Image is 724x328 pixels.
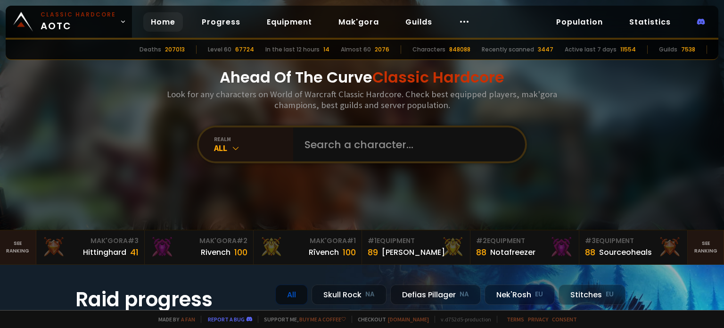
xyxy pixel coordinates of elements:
[449,45,470,54] div: 848088
[235,45,254,54] div: 67724
[341,45,371,54] div: Almost 60
[460,290,469,299] small: NA
[258,316,346,323] span: Support me,
[362,230,470,264] a: #1Equipment89[PERSON_NAME]
[565,45,617,54] div: Active last 7 days
[538,45,553,54] div: 3447
[143,12,183,32] a: Home
[388,316,429,323] a: [DOMAIN_NAME]
[234,246,247,259] div: 100
[312,285,387,305] div: Skull Rock
[194,12,248,32] a: Progress
[559,285,625,305] div: Stitches
[83,246,126,258] div: Hittinghard
[535,290,543,299] small: EU
[181,316,195,323] a: a fan
[579,230,688,264] a: #3Equipment88Sourceoheals
[620,45,636,54] div: 11554
[343,246,356,259] div: 100
[347,236,356,245] span: # 1
[585,236,682,246] div: Equipment
[309,246,339,258] div: Rîvench
[220,66,504,89] h1: Ahead Of The Curve
[622,12,678,32] a: Statistics
[476,236,573,246] div: Equipment
[259,12,320,32] a: Equipment
[372,67,504,88] span: Classic Hardcore
[201,246,230,258] div: Rivench
[128,236,139,245] span: # 3
[599,246,652,258] div: Sourceoheals
[299,127,514,161] input: Search a character...
[214,135,293,143] div: realm
[323,45,329,54] div: 14
[165,45,185,54] div: 207013
[275,285,308,305] div: All
[688,230,724,264] a: Seeranking
[41,10,116,33] span: AOTC
[130,246,139,259] div: 41
[490,246,535,258] div: Notafreezer
[365,290,375,299] small: NA
[150,236,247,246] div: Mak'Gora
[265,45,320,54] div: In the last 12 hours
[208,316,245,323] a: Report a bug
[528,316,548,323] a: Privacy
[476,246,486,259] div: 88
[6,6,132,38] a: Classic HardcoreAOTC
[368,236,464,246] div: Equipment
[482,45,534,54] div: Recently scanned
[398,12,440,32] a: Guilds
[412,45,445,54] div: Characters
[208,45,231,54] div: Level 60
[585,236,596,245] span: # 3
[368,236,377,245] span: # 1
[659,45,677,54] div: Guilds
[214,143,293,153] div: All
[368,246,378,259] div: 89
[552,316,577,323] a: Consent
[681,45,695,54] div: 7538
[145,230,253,264] a: Mak'Gora#2Rivench100
[382,246,445,258] div: [PERSON_NAME]
[485,285,555,305] div: Nek'Rosh
[254,230,362,264] a: Mak'Gora#1Rîvench100
[476,236,487,245] span: # 2
[606,290,614,299] small: EU
[549,12,610,32] a: Population
[75,285,264,314] h1: Raid progress
[507,316,524,323] a: Terms
[470,230,579,264] a: #2Equipment88Notafreezer
[153,316,195,323] span: Made by
[585,246,595,259] div: 88
[163,89,561,110] h3: Look for any characters on World of Warcraft Classic Hardcore. Check best equipped players, mak'g...
[237,236,247,245] span: # 2
[140,45,161,54] div: Deaths
[259,236,356,246] div: Mak'Gora
[41,10,116,19] small: Classic Hardcore
[375,45,389,54] div: 2076
[42,236,139,246] div: Mak'Gora
[36,230,145,264] a: Mak'Gora#3Hittinghard41
[435,316,491,323] span: v. d752d5 - production
[331,12,387,32] a: Mak'gora
[299,316,346,323] a: Buy me a coffee
[390,285,481,305] div: Defias Pillager
[352,316,429,323] span: Checkout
